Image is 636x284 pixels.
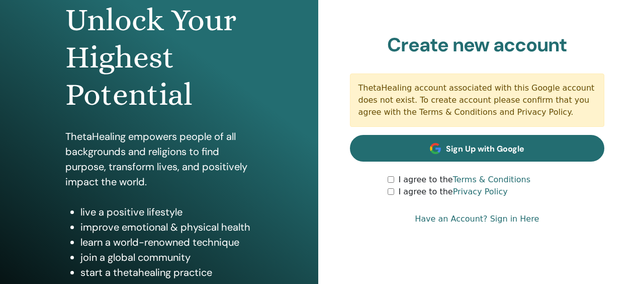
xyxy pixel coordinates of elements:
h1: Unlock Your Highest Potential [65,2,252,114]
a: Terms & Conditions [453,175,530,184]
a: Sign Up with Google [350,135,605,162]
label: I agree to the [398,174,530,186]
a: Have an Account? Sign in Here [415,213,539,225]
p: ThetaHealing empowers people of all backgrounds and religions to find purpose, transform lives, a... [65,129,252,189]
div: ThetaHealing account associated with this Google account does not exist. To create account please... [350,74,605,127]
h2: Create new account [350,34,605,57]
li: start a thetahealing practice [80,265,252,280]
a: Privacy Policy [453,187,508,196]
label: I agree to the [398,186,507,198]
li: learn a world-renowned technique [80,235,252,250]
span: Sign Up with Google [446,144,524,154]
li: join a global community [80,250,252,265]
li: live a positive lifestyle [80,204,252,220]
li: improve emotional & physical health [80,220,252,235]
